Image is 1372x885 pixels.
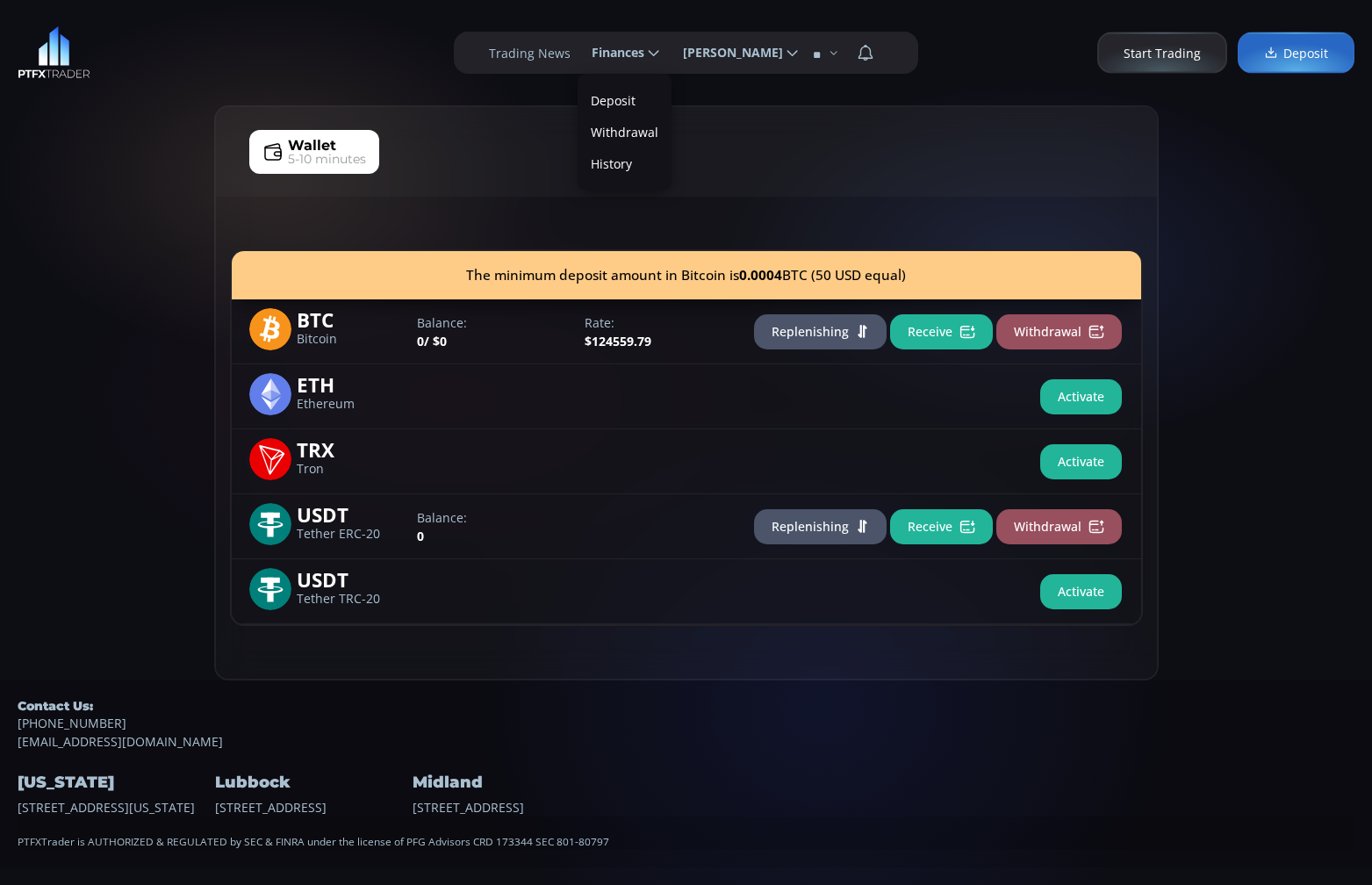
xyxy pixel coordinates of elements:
[18,751,211,816] div: [STREET_ADDRESS][US_STATE]
[996,314,1122,349] button: Withdrawal
[215,751,408,816] div: [STREET_ADDRESS]
[297,399,404,410] span: Ethereum
[413,768,606,797] h4: Midland
[1040,444,1122,479] button: Activate
[754,314,887,349] button: Replenishing
[297,464,404,475] span: Tron
[424,333,447,349] span: / $0
[417,313,567,332] label: Balance:
[1238,32,1354,74] a: Deposit
[489,44,571,62] label: Trading News
[297,438,404,458] span: TRX
[890,314,993,349] button: Receive
[1097,32,1227,74] a: Start Trading
[18,817,1354,850] div: PTFXTrader is AUTHORIZED & REGULATED by SEC & FINRA under the license of PFG Advisors CRD 173344 ...
[1040,379,1122,414] button: Activate
[18,698,1354,714] h5: Contact Us:
[297,373,404,393] span: ETH
[582,119,667,146] label: Withdrawal
[1264,44,1328,62] span: Deposit
[579,35,644,70] span: Finances
[18,26,90,79] img: LOGO
[585,313,735,332] label: Rate:
[288,150,366,169] span: 5-10 minutes
[408,508,576,545] div: 0
[18,698,1354,751] div: [EMAIL_ADDRESS][DOMAIN_NAME]
[297,594,404,605] span: Tether TRC-20
[890,509,993,544] button: Receive
[408,313,576,350] div: 0
[582,87,667,114] a: Deposit
[996,509,1122,544] button: Withdrawal
[297,308,404,328] span: BTC
[576,313,743,350] div: $124559.79
[1040,574,1122,609] button: Activate
[297,529,404,540] span: Tether ERC-20
[754,509,887,544] button: Replenishing
[582,150,667,177] a: History
[215,768,408,797] h4: Lubbock
[297,568,404,588] span: USDT
[249,130,379,174] a: Wallet5-10 minutes
[671,35,783,70] span: [PERSON_NAME]
[18,768,211,797] h4: [US_STATE]
[18,714,1354,732] a: [PHONE_NUMBER]
[288,135,336,156] span: Wallet
[1124,44,1201,62] span: Start Trading
[417,508,567,527] label: Balance:
[739,266,782,284] b: 0.0004
[297,334,404,345] span: Bitcoin
[413,751,606,816] div: [STREET_ADDRESS]
[232,251,1141,299] div: The minimum deposit amount in Bitcoin is BTC (50 USD equal)
[297,503,404,523] span: USDT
